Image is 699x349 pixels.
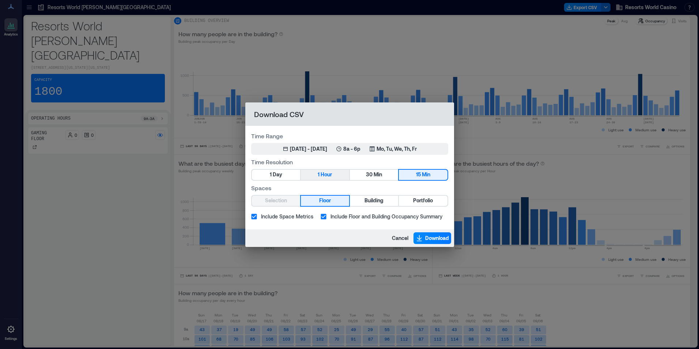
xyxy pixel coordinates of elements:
[251,158,448,166] label: Time Resolution
[390,232,411,244] button: Cancel
[416,170,421,179] span: 15
[330,213,442,220] span: Include Floor and Building Occupancy Summary
[366,170,373,179] span: 30
[251,132,448,140] label: Time Range
[290,145,327,153] div: [DATE] - [DATE]
[318,170,320,179] span: 1
[251,143,448,155] button: [DATE] - [DATE]8a - 6pMo, Tu, We, Th, Fr
[350,170,398,180] button: 30 Min
[321,170,332,179] span: Hour
[392,234,408,242] span: Cancel
[273,170,282,179] span: Day
[377,145,417,153] p: Mo, Tu, We, Th, Fr
[343,145,360,153] p: 8a - 6p
[350,196,398,206] button: Building
[413,196,433,205] span: Portfolio
[399,196,447,206] button: Portfolio
[413,232,451,244] button: Download
[425,234,449,242] span: Download
[364,196,383,205] span: Building
[270,170,272,179] span: 1
[319,196,331,205] span: Floor
[374,170,382,179] span: Min
[301,170,349,180] button: 1 Hour
[261,213,313,220] span: Include Space Metrics
[399,170,447,180] button: 15 Min
[422,170,430,179] span: Min
[301,196,349,206] button: Floor
[251,184,448,192] label: Spaces
[245,102,454,126] h2: Download CSV
[252,170,300,180] button: 1 Day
